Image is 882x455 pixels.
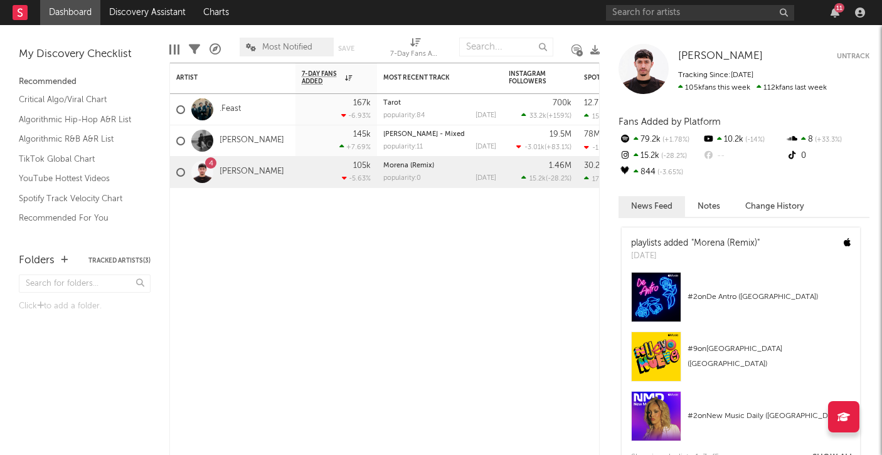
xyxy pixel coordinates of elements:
a: [PERSON_NAME] [220,135,284,146]
div: [DATE] [631,250,760,263]
div: playlists added [631,237,760,250]
span: [PERSON_NAME] [678,51,763,61]
span: 112k fans last week [678,84,827,92]
div: ( ) [521,174,571,182]
div: Click to add a folder. [19,299,151,314]
span: 105k fans this week [678,84,750,92]
span: -3.65 % [656,169,683,176]
input: Search... [459,38,553,56]
a: .Feast [220,104,241,115]
span: 15.2k [529,175,546,182]
span: 7-Day Fans Added [302,70,342,85]
div: [DATE] [476,144,496,150]
a: Morena (Remix) [383,162,434,169]
div: Most Recent Track [383,74,477,81]
a: Algorithmic Hip-Hop A&R List [19,113,138,127]
div: 7-Day Fans Added (7-Day Fans Added) [390,31,440,68]
div: 174k [584,175,607,183]
a: YouTube Hottest Videos [19,172,138,186]
a: Algorithmic R&B A&R List [19,132,138,146]
button: Change History [733,196,817,217]
span: -28.2 % [659,153,687,160]
span: -28.2 % [548,175,570,182]
span: 33.2k [529,113,546,120]
a: Recommended For You [19,211,138,225]
div: Filters [189,31,200,68]
div: 79.2k [619,132,702,148]
span: -14 % [743,137,765,144]
div: [DATE] [476,112,496,119]
a: #2onNew Music Daily ([GEOGRAPHIC_DATA]) [622,391,860,451]
div: Recommended [19,75,151,90]
a: [PERSON_NAME] [678,50,763,63]
span: Fans Added by Platform [619,117,721,127]
div: 11 [834,3,844,13]
div: 7-Day Fans Added (7-Day Fans Added) [390,47,440,62]
a: Spotify Track Velocity Chart [19,192,138,206]
div: Folders [19,253,55,268]
div: 12.7M [584,99,605,107]
div: ( ) [521,112,571,120]
button: Tracked Artists(3) [88,258,151,264]
div: Spotify Monthly Listeners [584,74,678,81]
a: [PERSON_NAME] - Mixed [383,131,465,138]
span: +1.78 % [661,137,689,144]
a: #2onDe Antro ([GEOGRAPHIC_DATA]) [622,272,860,332]
div: popularity: 84 [383,112,425,119]
div: 145k [353,130,371,139]
div: 700k [553,99,571,107]
div: 167k [353,99,371,107]
div: A&R Pipeline [210,31,221,68]
div: # 2 on De Antro ([GEOGRAPHIC_DATA]) [688,290,851,305]
span: +159 % [548,113,570,120]
a: [PERSON_NAME] [220,167,284,177]
div: 15.2k [619,148,702,164]
span: +83.1 % [546,144,570,151]
button: Notes [685,196,733,217]
button: News Feed [619,196,685,217]
div: 30.2M [584,162,607,170]
a: #9on[GEOGRAPHIC_DATA] ([GEOGRAPHIC_DATA]) [622,332,860,391]
div: # 2 on New Music Daily ([GEOGRAPHIC_DATA]) [688,409,851,424]
a: TikTok Global Chart [19,152,138,166]
button: Save [338,45,354,52]
div: My Discovery Checklist [19,47,151,62]
a: Critical Algo/Viral Chart [19,93,138,107]
span: Most Notified [262,43,312,51]
div: Luther - Mixed [383,131,496,138]
div: Instagram Followers [509,70,553,85]
input: Search for artists [606,5,794,21]
div: Edit Columns [169,31,179,68]
div: Artist [176,74,270,81]
input: Search for folders... [19,275,151,293]
button: Untrack [837,50,869,63]
div: Morena (Remix) [383,162,496,169]
div: -1.06M [584,144,615,152]
div: -6.93 % [341,112,371,120]
div: 1.46M [549,162,571,170]
div: 153k [584,112,607,120]
div: 8 [786,132,869,148]
div: 19.5M [550,130,571,139]
div: -- [702,148,785,164]
div: popularity: 0 [383,175,421,182]
span: Tracking Since: [DATE] [678,71,753,79]
div: 10.2k [702,132,785,148]
div: 844 [619,164,702,180]
div: -5.63 % [342,174,371,182]
div: 0 [786,148,869,164]
div: 105k [353,162,371,170]
span: +33.3 % [813,137,842,144]
button: 11 [831,8,839,18]
div: # 9 on [GEOGRAPHIC_DATA] ([GEOGRAPHIC_DATA]) [688,342,851,372]
span: -3.01k [524,144,545,151]
a: Tarot [383,100,401,107]
div: popularity: 11 [383,144,423,150]
div: [DATE] [476,175,496,182]
div: ( ) [516,143,571,151]
div: Tarot [383,100,496,107]
div: 78M [584,130,600,139]
div: +7.69 % [339,143,371,151]
a: "Morena (Remix)" [691,239,760,248]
